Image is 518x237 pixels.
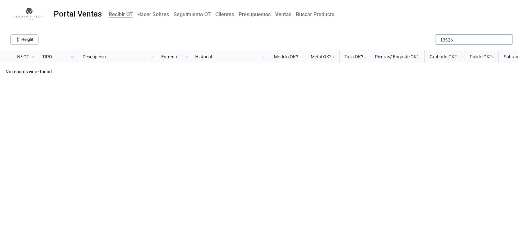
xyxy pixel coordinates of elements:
a: Clientes [213,8,236,21]
div: TIPO [38,53,70,60]
b: Presupuestos [239,11,271,18]
a: Presupuestos [236,8,273,21]
a: Seguimiento OT [171,8,213,21]
a: Height [10,34,39,45]
div: Descripción [79,53,149,60]
div: Nº OT [13,53,30,60]
a: Ventas [273,8,294,21]
div: Metal OK? [307,53,332,60]
b: Buscar Producto [296,11,334,18]
div: Piedras/ Engaste OK? [371,53,417,60]
div: Historial [191,53,262,60]
p: No records were found [0,63,57,80]
div: Portal Ventas [54,10,102,18]
input: Search... [435,34,513,45]
a: Buscar Producto [294,8,337,21]
div: Grabado OK? [426,53,458,60]
b: Hacer Sobres [137,11,169,18]
div: Pulido OK? [466,53,491,60]
img: svYN7IlWfy%2Flogoweb_desktop.jpg [10,8,49,20]
a: Hacer Sobres [135,8,171,21]
div: Talla OK? [341,53,363,60]
b: Seguimiento OT [174,11,211,18]
div: Modelo OK? [270,53,299,60]
div: grid [0,50,37,63]
div: Entrega [157,53,183,60]
b: Clientes [215,11,234,18]
b: Ventas [275,11,291,18]
a: Recibir OT [107,8,135,21]
b: Recibir OT [109,11,133,18]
